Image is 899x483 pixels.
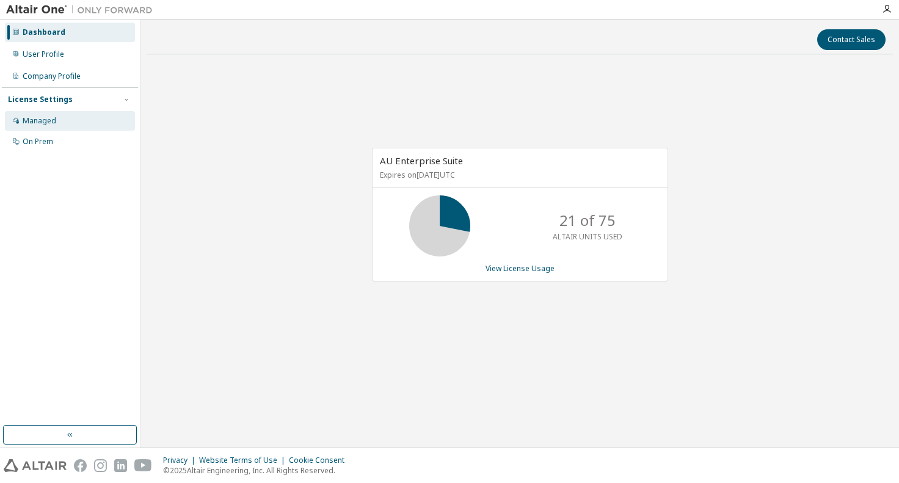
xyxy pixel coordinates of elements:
img: facebook.svg [74,459,87,472]
div: Dashboard [23,27,65,37]
img: instagram.svg [94,459,107,472]
div: User Profile [23,49,64,59]
a: View License Usage [486,263,555,274]
div: Cookie Consent [289,456,352,465]
div: On Prem [23,137,53,147]
p: © 2025 Altair Engineering, Inc. All Rights Reserved. [163,465,352,476]
img: linkedin.svg [114,459,127,472]
div: License Settings [8,95,73,104]
p: Expires on [DATE] UTC [380,170,657,180]
img: Altair One [6,4,159,16]
img: youtube.svg [134,459,152,472]
p: 21 of 75 [559,210,616,231]
span: AU Enterprise Suite [380,154,463,167]
p: ALTAIR UNITS USED [553,231,622,242]
div: Website Terms of Use [199,456,289,465]
div: Company Profile [23,71,81,81]
div: Managed [23,116,56,126]
img: altair_logo.svg [4,459,67,472]
div: Privacy [163,456,199,465]
button: Contact Sales [817,29,886,50]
